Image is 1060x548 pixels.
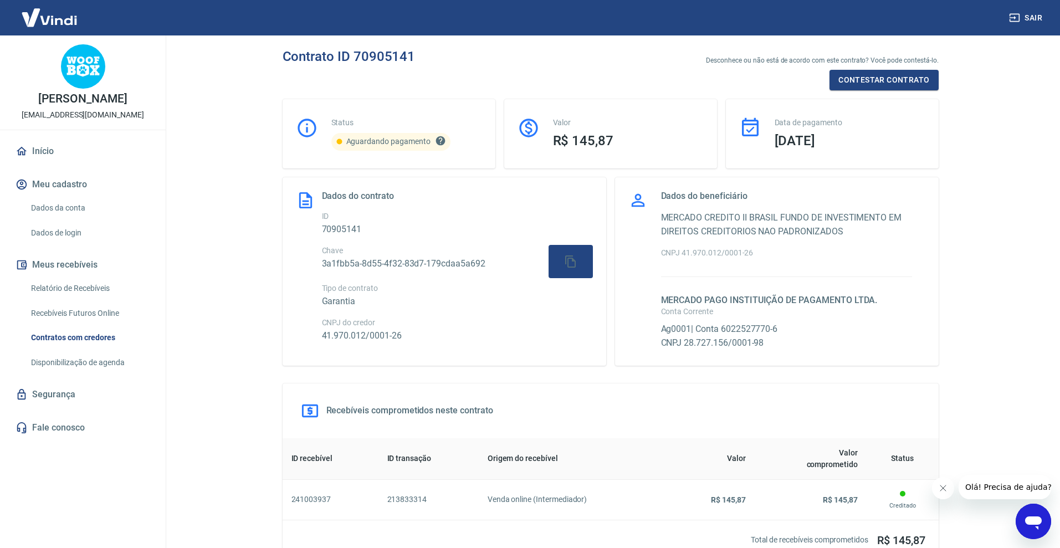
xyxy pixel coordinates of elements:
[661,324,778,334] span: Ag 0001 | Conta 6022527770-6
[13,1,85,34] img: Vindi
[322,283,593,294] p: Tipo de contrato
[13,253,152,277] button: Meus recebíveis
[557,248,584,275] button: Copiar chave
[1016,504,1051,539] iframe: Botão para abrir a janela de mensagens
[283,438,378,480] th: ID recebível
[27,351,152,374] a: Disponibilização de agenda
[706,55,938,65] p: Desconhece ou não está de acordo com este contrato? Você pode contestá-lo.
[661,191,747,202] h5: Dados do beneficiário
[669,438,755,480] th: Valor
[322,294,593,308] h6: Garantia
[867,438,939,480] th: Status
[877,534,925,547] h4: R$ 145,87
[322,257,485,270] h6: 3a1fbb5a-8d55-4f32-83d7-179cdaa5a692
[322,245,485,257] p: Chave
[27,302,152,325] a: Recebíveis Futuros Online
[823,495,858,504] span: R$ 145,87
[322,222,593,236] h6: 70905141
[549,245,593,278] button: Copiar chave
[331,117,482,129] p: Status
[829,70,938,90] button: Contestar contrato
[326,405,493,416] h5: Recebíveis comprometidos neste contrato
[959,475,1051,499] iframe: Mensagem da empresa
[27,277,152,300] a: Relatório de Recebíveis
[1007,8,1047,28] button: Sair
[13,382,152,407] a: Segurança
[322,191,394,202] h5: Dados do contrato
[13,139,152,163] a: Início
[322,211,593,222] p: ID
[932,477,954,499] iframe: Fechar mensagem
[38,93,127,105] p: [PERSON_NAME]
[435,135,446,146] svg: Este contrato ainda não foi processado pois está aguardando o pagamento ser feito na data program...
[661,247,912,259] p: CNPJ 41.970.012/0001-26
[61,44,105,89] img: 1d853f19-f423-47f9-8365-e742bc342c87.jpeg
[7,8,93,17] span: Olá! Precisa de ajuda?
[564,255,577,268] svg: Copiar chave
[661,337,764,348] span: CNPJ 28.727.156/0001-98
[291,494,370,505] h6: 241003937
[283,49,416,64] h3: Contrato ID 70905141
[479,438,669,480] th: Origem do recebível
[27,326,152,349] a: Contratos com credores
[775,117,925,129] p: Data de pagamento
[378,438,479,480] th: ID transação
[13,172,152,197] button: Meu cadastro
[27,197,152,219] a: Dados da conta
[661,306,912,317] p: Conta Corrente
[13,416,152,440] a: Fale conosco
[322,317,593,329] p: CNPJ do credor
[661,295,912,306] h5: MERCADO PAGO INSTITUIÇÃO DE PAGAMENTO LTDA.
[711,495,746,504] span: R$ 145,87
[755,438,867,480] th: Valor comprometido
[322,330,402,341] span: 41.970.012/0001-26
[27,222,152,244] a: Dados de login
[488,494,660,505] h6: Venda online (Intermediador)
[553,117,704,129] p: Valor
[775,133,925,148] h3: [DATE]
[751,534,868,546] p: Total de recebíveis comprometidos
[387,494,470,505] h6: 213833314
[22,109,144,121] p: [EMAIL_ADDRESS][DOMAIN_NAME]
[661,212,902,237] span: MERCADO CREDITO II BRASIL FUNDO DE INVESTIMENTO EM DIREITOS CREDITORIOS NAO PADRONIZADOS
[553,133,704,148] h3: R$ 145,87
[346,137,431,146] span: Aguardando pagamento
[875,501,930,511] p: Creditado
